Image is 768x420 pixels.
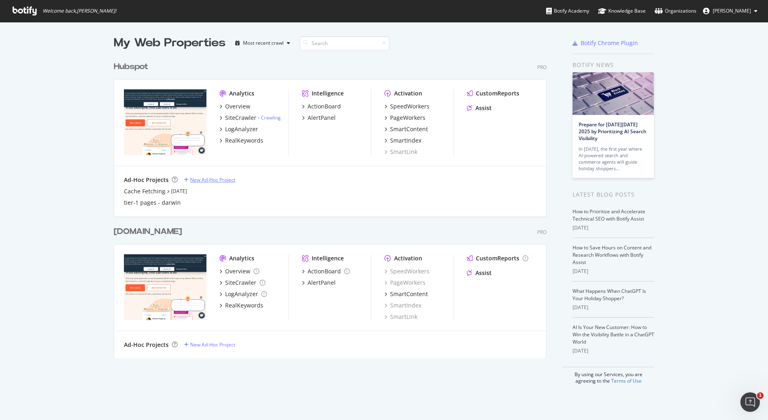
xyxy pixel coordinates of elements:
[302,102,341,110] a: ActionBoard
[124,341,169,349] div: Ad-Hoc Projects
[384,301,421,310] a: SmartIndex
[124,254,206,320] img: hubspot-bulkdataexport.com
[312,254,344,262] div: Intelligence
[394,89,422,97] div: Activation
[302,114,336,122] a: AlertPanel
[308,279,336,287] div: AlertPanel
[300,36,389,50] input: Search
[229,254,254,262] div: Analytics
[384,136,421,145] a: SmartIndex
[573,324,654,345] a: AI Is Your New Customer: How to Win the Visibility Battle in a ChatGPT World
[573,39,638,47] a: Botify Chrome Plugin
[573,347,654,355] div: [DATE]
[713,7,751,14] span: Darwin Santos
[114,226,182,238] div: [DOMAIN_NAME]
[611,377,642,384] a: Terms of Use
[573,288,646,302] a: What Happens When ChatGPT Is Your Holiday Shopper?
[184,341,235,348] a: New Ad-Hoc Project
[579,121,647,142] a: Prepare for [DATE][DATE] 2025 by Prioritizing AI Search Visibility
[740,392,760,412] iframe: Intercom live chat
[384,313,417,321] a: SmartLink
[475,269,492,277] div: Assist
[229,89,254,97] div: Analytics
[467,89,519,97] a: CustomReports
[225,279,256,287] div: SiteCrawler
[537,64,547,71] div: Pro
[232,37,293,50] button: Most recent crawl
[573,190,654,199] div: Latest Blog Posts
[384,125,428,133] a: SmartContent
[243,41,284,45] div: Most recent crawl
[225,125,258,133] div: LogAnalyzer
[598,7,646,15] div: Knowledge Base
[573,61,654,69] div: Botify news
[302,267,350,275] a: ActionBoard
[394,254,422,262] div: Activation
[384,290,428,298] a: SmartContent
[219,114,281,122] a: SiteCrawler- Crawling
[114,61,152,73] a: Hubspot
[476,89,519,97] div: CustomReports
[219,290,267,298] a: LogAnalyzer
[219,125,258,133] a: LogAnalyzer
[184,176,235,183] a: New Ad-Hoc Project
[225,290,258,298] div: LogAnalyzer
[390,136,421,145] div: SmartIndex
[225,102,250,110] div: Overview
[562,367,654,384] div: By using our Services, you are agreeing to the
[225,301,263,310] div: RealKeywords
[384,114,425,122] a: PageWorkers
[190,176,235,183] div: New Ad-Hoc Project
[124,176,169,184] div: Ad-Hoc Projects
[573,208,645,222] a: How to Prioritize and Accelerate Technical SEO with Botify Assist
[114,35,226,51] div: My Web Properties
[390,102,430,110] div: SpeedWorkers
[312,89,344,97] div: Intelligence
[258,114,281,121] div: -
[384,148,417,156] a: SmartLink
[219,102,250,110] a: Overview
[308,114,336,122] div: AlertPanel
[43,8,116,14] span: Welcome back, [PERSON_NAME] !
[171,188,187,195] a: [DATE]
[390,290,428,298] div: SmartContent
[384,102,430,110] a: SpeedWorkers
[114,61,148,73] div: Hubspot
[219,279,265,287] a: SiteCrawler
[190,341,235,348] div: New Ad-Hoc Project
[219,301,263,310] a: RealKeywords
[124,187,165,195] a: Cache Fetching
[225,114,256,122] div: SiteCrawler
[390,125,428,133] div: SmartContent
[308,102,341,110] div: ActionBoard
[219,267,259,275] a: Overview
[302,279,336,287] a: AlertPanel
[655,7,696,15] div: Organizations
[546,7,589,15] div: Botify Academy
[261,114,281,121] a: Crawling
[384,279,425,287] a: PageWorkers
[384,267,430,275] a: SpeedWorkers
[476,254,519,262] div: CustomReports
[757,392,764,399] span: 1
[573,304,654,311] div: [DATE]
[475,104,492,112] div: Assist
[308,267,341,275] div: ActionBoard
[696,4,764,17] button: [PERSON_NAME]
[390,114,425,122] div: PageWorkers
[573,244,651,266] a: How to Save Hours on Content and Research Workflows with Botify Assist
[573,268,654,275] div: [DATE]
[467,254,528,262] a: CustomReports
[467,269,492,277] a: Assist
[467,104,492,112] a: Assist
[114,51,553,358] div: grid
[219,136,263,145] a: RealKeywords
[537,229,547,236] div: Pro
[581,39,638,47] div: Botify Chrome Plugin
